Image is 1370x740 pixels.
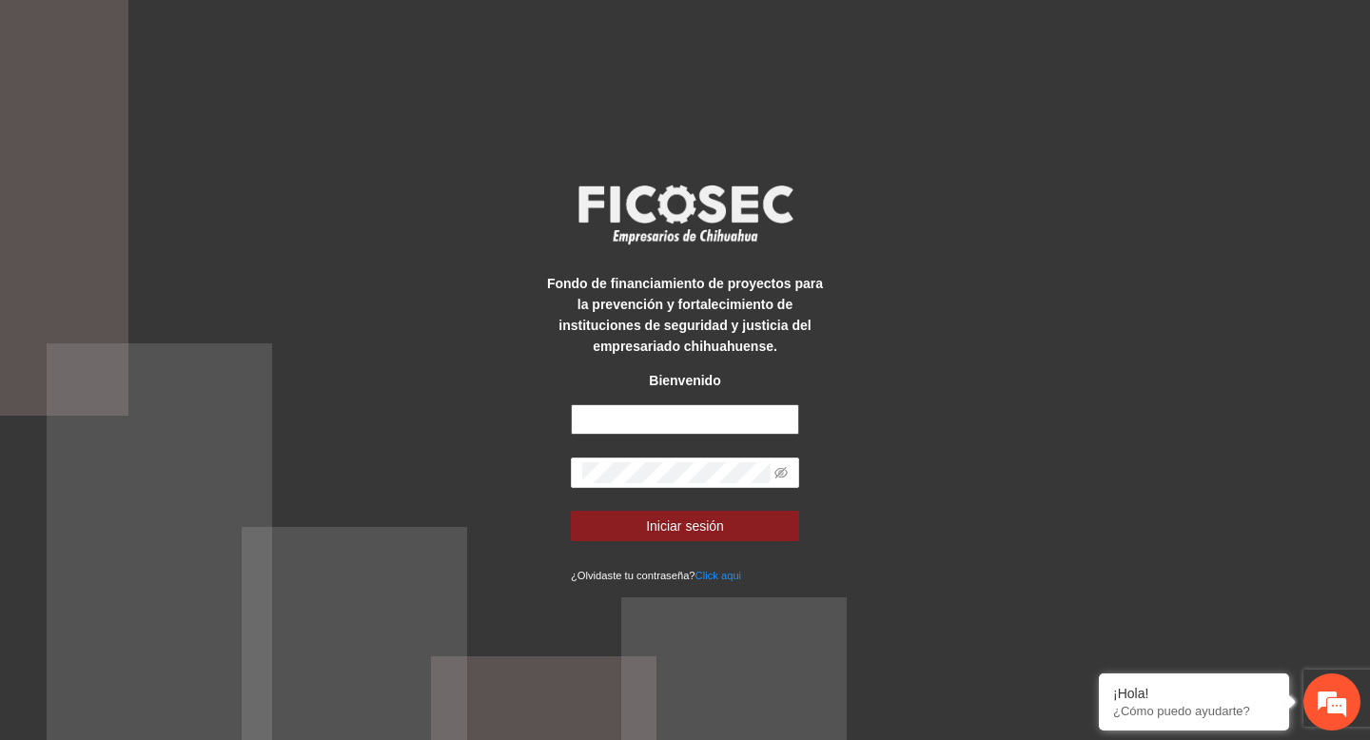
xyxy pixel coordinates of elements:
[1113,686,1275,701] div: ¡Hola!
[571,511,799,541] button: Iniciar sesión
[646,516,724,536] span: Iniciar sesión
[566,179,804,249] img: logo
[1113,704,1275,718] p: ¿Cómo puedo ayudarte?
[649,373,720,388] strong: Bienvenido
[547,276,823,354] strong: Fondo de financiamiento de proyectos para la prevención y fortalecimiento de instituciones de seg...
[571,570,741,581] small: ¿Olvidaste tu contraseña?
[695,570,742,581] a: Click aqui
[774,466,788,479] span: eye-invisible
